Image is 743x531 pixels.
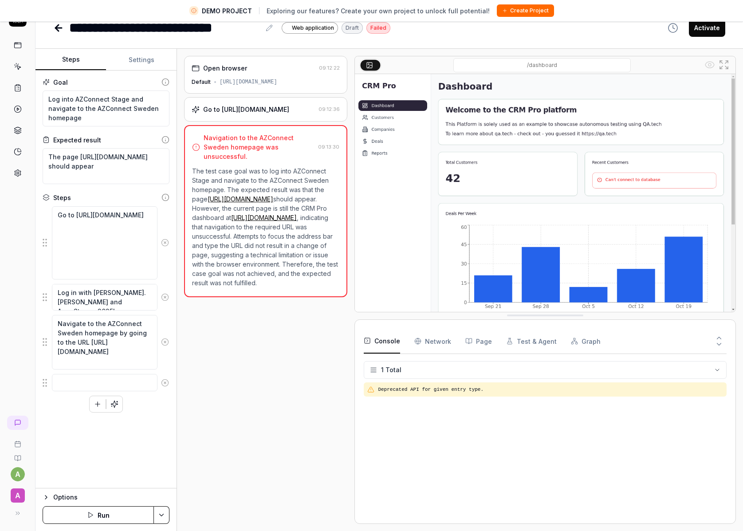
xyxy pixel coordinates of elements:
[53,78,68,87] div: Goal
[53,492,169,503] div: Options
[689,19,725,37] button: Activate
[192,166,339,287] p: The test case goal was to log into AZConnect Stage and navigate to the AZConnect Sweden homepage....
[366,22,390,34] div: Failed
[43,315,169,370] div: Suggestions
[465,329,492,354] button: Page
[282,22,338,34] a: Web application
[342,22,363,34] div: Draft
[157,333,173,351] button: Remove step
[53,193,71,202] div: Steps
[506,329,557,354] button: Test & Agent
[35,49,106,71] button: Steps
[204,133,314,161] div: Navigation to the AZConnect Sweden homepage was unsuccessful.
[192,78,211,86] div: Default
[4,481,31,504] button: A
[208,195,273,203] a: [URL][DOMAIN_NAME]
[364,329,400,354] button: Console
[267,6,490,16] span: Exploring our features? Create your own project to unlock full potential!
[43,374,169,392] div: Suggestions
[662,19,684,37] button: View version history
[11,488,25,503] span: A
[203,63,247,73] div: Open browser
[203,105,289,114] div: Go to [URL][DOMAIN_NAME]
[318,106,340,112] time: 09:12:36
[318,144,339,150] time: 09:13:30
[4,448,31,462] a: Documentation
[157,288,173,306] button: Remove step
[497,4,554,17] button: Create Project
[220,78,277,86] div: [URL][DOMAIN_NAME]
[202,6,252,16] span: DEMO PROJECT
[355,74,735,312] img: Screenshot
[571,329,601,354] button: Graph
[378,386,723,393] pre: Deprecated API for given entry type.
[414,329,451,354] button: Network
[43,492,169,503] button: Options
[11,467,25,481] button: a
[319,65,340,71] time: 09:12:22
[43,283,169,311] div: Suggestions
[43,206,169,280] div: Suggestions
[157,234,173,252] button: Remove step
[106,49,177,71] button: Settings
[231,214,297,221] a: [URL][DOMAIN_NAME]
[717,58,731,72] button: Open in full screen
[292,24,334,32] span: Web application
[7,416,28,430] a: New conversation
[43,506,154,524] button: Run
[53,135,101,145] div: Expected result
[157,374,173,392] button: Remove step
[4,433,31,448] a: Book a call with us
[703,58,717,72] button: Show all interative elements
